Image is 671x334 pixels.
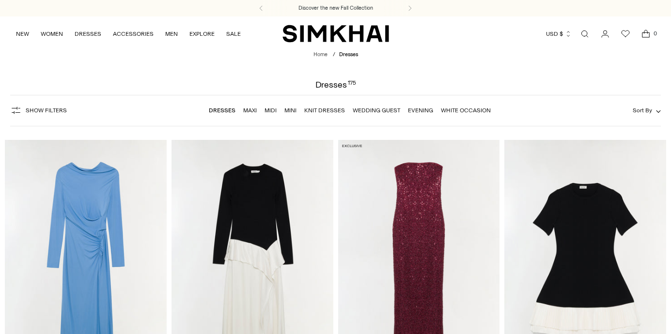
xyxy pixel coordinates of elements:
[408,107,433,114] a: Evening
[575,24,594,44] a: Open search modal
[209,107,235,114] a: Dresses
[165,23,178,45] a: MEN
[353,107,400,114] a: Wedding Guest
[595,24,615,44] a: Go to the account page
[651,29,659,38] span: 0
[633,105,661,116] button: Sort By
[339,51,358,58] span: Dresses
[546,23,572,45] button: USD $
[636,24,655,44] a: Open cart modal
[633,107,652,114] span: Sort By
[616,24,635,44] a: Wishlist
[209,100,491,121] nav: Linked collections
[313,51,328,58] a: Home
[10,103,67,118] button: Show Filters
[333,51,335,59] div: /
[26,107,67,114] span: Show Filters
[298,4,373,12] a: Discover the new Fall Collection
[189,23,215,45] a: EXPLORE
[348,80,356,89] div: 175
[226,23,241,45] a: SALE
[441,107,491,114] a: White Occasion
[284,107,296,114] a: Mini
[113,23,154,45] a: ACCESSORIES
[315,80,356,89] h1: Dresses
[282,24,389,43] a: SIMKHAI
[313,51,358,59] nav: breadcrumbs
[16,23,29,45] a: NEW
[41,23,63,45] a: WOMEN
[304,107,345,114] a: Knit Dresses
[75,23,101,45] a: DRESSES
[243,107,257,114] a: Maxi
[265,107,277,114] a: Midi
